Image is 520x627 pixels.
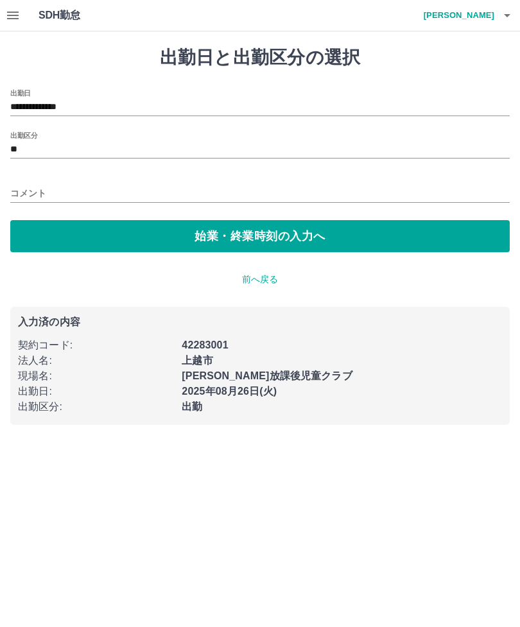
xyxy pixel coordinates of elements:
[10,130,37,140] label: 出勤区分
[10,273,510,286] p: 前へ戻る
[10,220,510,252] button: 始業・終業時刻の入力へ
[10,88,31,98] label: 出勤日
[182,370,352,381] b: [PERSON_NAME]放課後児童クラブ
[18,338,174,353] p: 契約コード :
[182,355,212,366] b: 上越市
[10,47,510,69] h1: 出勤日と出勤区分の選択
[18,399,174,415] p: 出勤区分 :
[18,317,502,327] p: 入力済の内容
[182,401,202,412] b: 出勤
[18,384,174,399] p: 出勤日 :
[18,368,174,384] p: 現場名 :
[182,386,277,397] b: 2025年08月26日(火)
[182,339,228,350] b: 42283001
[18,353,174,368] p: 法人名 :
